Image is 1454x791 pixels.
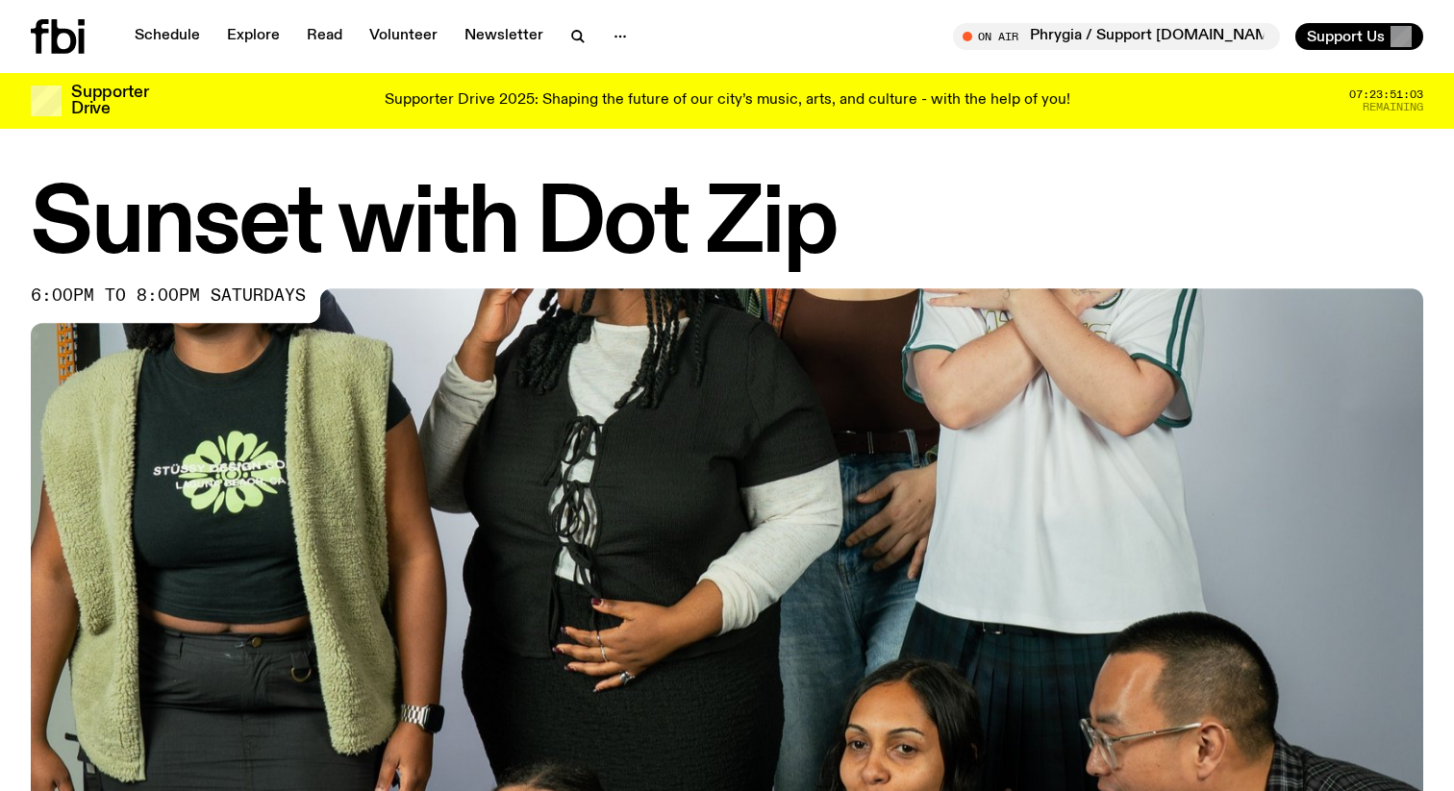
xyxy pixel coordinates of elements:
[215,23,291,50] a: Explore
[358,23,449,50] a: Volunteer
[1363,102,1423,112] span: Remaining
[123,23,212,50] a: Schedule
[453,23,555,50] a: Newsletter
[71,85,148,117] h3: Supporter Drive
[1295,23,1423,50] button: Support Us
[1307,28,1385,45] span: Support Us
[953,23,1280,50] button: On AirPhrygia / Support [DOMAIN_NAME] - 100% [GEOGRAPHIC_DATA] fusion
[31,288,306,304] span: 6:00pm to 8:00pm saturdays
[31,183,1423,269] h1: Sunset with Dot Zip
[1349,89,1423,100] span: 07:23:51:03
[385,92,1070,110] p: Supporter Drive 2025: Shaping the future of our city’s music, arts, and culture - with the help o...
[295,23,354,50] a: Read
